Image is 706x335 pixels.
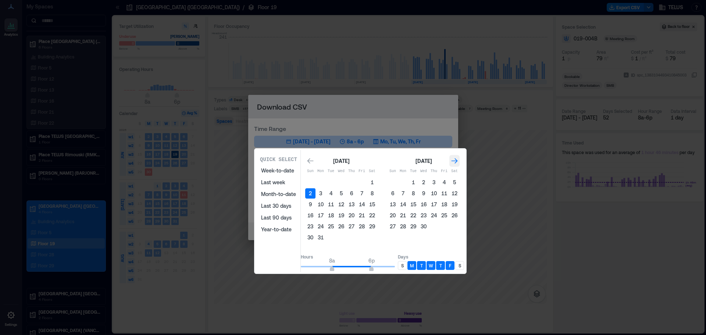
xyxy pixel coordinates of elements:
[408,221,418,232] button: 29
[418,168,429,174] p: Wed
[449,168,460,174] p: Sat
[326,168,336,174] p: Tue
[315,221,326,232] button: 24
[305,188,315,199] button: 2
[408,177,418,188] button: 1
[336,221,346,232] button: 26
[367,177,377,188] button: 1
[357,210,367,221] button: 21
[398,168,408,174] p: Mon
[388,210,398,221] button: 20
[429,210,439,221] button: 24
[388,221,398,232] button: 27
[257,188,300,200] button: Month-to-date
[367,221,377,232] button: 29
[357,199,367,210] button: 14
[305,232,315,243] button: 30
[449,188,460,199] button: 12
[326,210,336,221] button: 18
[315,210,326,221] button: 17
[429,188,439,199] button: 10
[326,166,336,177] th: Tuesday
[429,168,439,174] p: Thu
[398,210,408,221] button: 21
[315,168,326,174] p: Mon
[346,188,357,199] button: 6
[418,177,429,188] button: 2
[439,210,449,221] button: 25
[418,199,429,210] button: 16
[301,254,395,260] p: Hours
[408,166,418,177] th: Tuesday
[398,188,408,199] button: 7
[346,221,357,232] button: 27
[429,177,439,188] button: 3
[398,199,408,210] button: 14
[388,168,398,174] p: Sun
[368,257,375,264] span: 6p
[449,263,451,268] p: F
[315,188,326,199] button: 3
[326,188,336,199] button: 4
[315,232,326,243] button: 31
[413,157,434,165] div: [DATE]
[429,166,439,177] th: Thursday
[408,210,418,221] button: 22
[315,199,326,210] button: 10
[357,221,367,232] button: 28
[305,221,315,232] button: 23
[459,263,461,268] p: S
[401,263,404,268] p: S
[439,199,449,210] button: 18
[346,210,357,221] button: 20
[326,199,336,210] button: 11
[420,263,423,268] p: T
[257,200,300,212] button: Last 30 days
[429,263,433,268] p: W
[398,166,408,177] th: Monday
[439,166,449,177] th: Friday
[305,210,315,221] button: 16
[439,168,449,174] p: Fri
[388,166,398,177] th: Sunday
[357,168,367,174] p: Fri
[260,156,297,163] p: Quick Select
[388,188,398,199] button: 6
[449,199,460,210] button: 19
[305,166,315,177] th: Sunday
[418,221,429,232] button: 30
[305,199,315,210] button: 9
[449,166,460,177] th: Saturday
[408,168,418,174] p: Tue
[449,156,460,166] button: Go to next month
[336,210,346,221] button: 19
[257,177,300,188] button: Last week
[257,212,300,224] button: Last 90 days
[408,188,418,199] button: 8
[331,157,352,165] div: [DATE]
[257,224,300,235] button: Year-to-date
[315,166,326,177] th: Monday
[257,165,300,177] button: Week-to-date
[367,168,377,174] p: Sat
[336,168,346,174] p: Wed
[367,166,377,177] th: Saturday
[346,168,357,174] p: Thu
[336,166,346,177] th: Wednesday
[429,199,439,210] button: 17
[449,177,460,188] button: 5
[449,210,460,221] button: 26
[439,188,449,199] button: 11
[418,166,429,177] th: Wednesday
[439,263,442,268] p: T
[346,166,357,177] th: Thursday
[346,199,357,210] button: 13
[398,254,464,260] p: Days
[367,188,377,199] button: 8
[367,210,377,221] button: 22
[418,188,429,199] button: 9
[410,263,414,268] p: M
[357,188,367,199] button: 7
[326,221,336,232] button: 25
[388,199,398,210] button: 13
